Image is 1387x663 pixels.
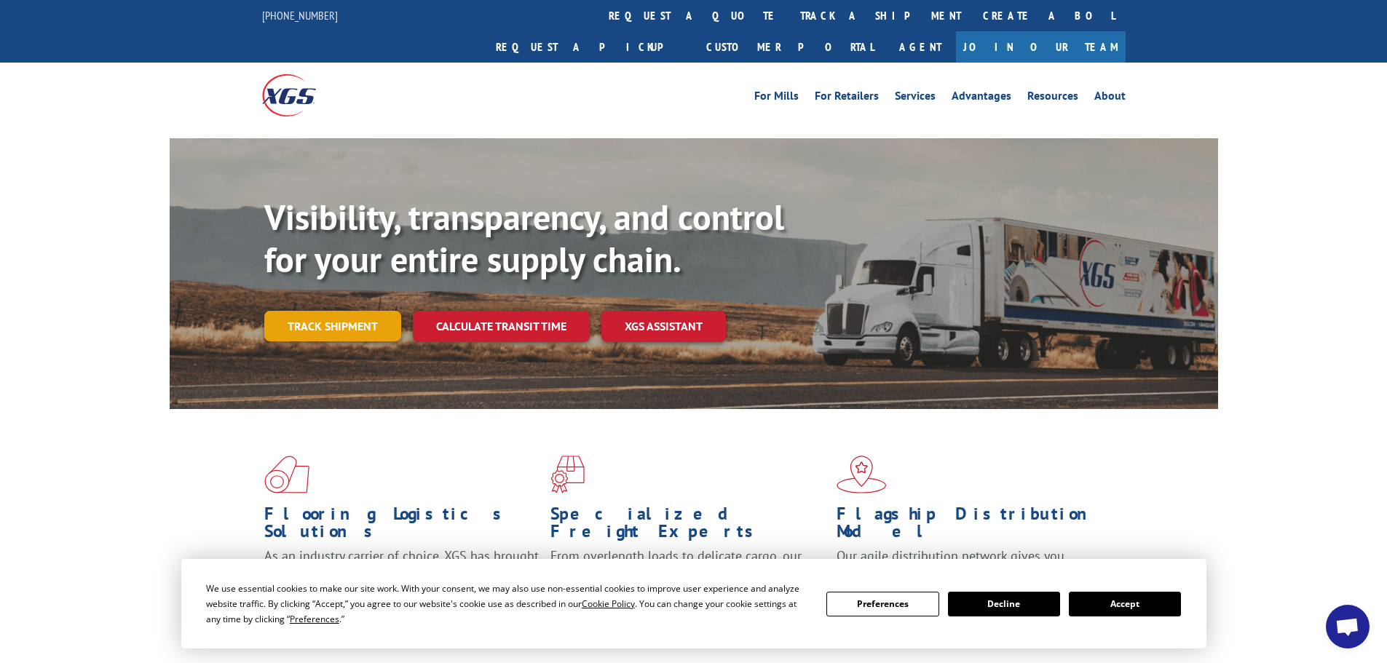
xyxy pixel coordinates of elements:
button: Preferences [826,592,939,616]
a: Advantages [952,90,1011,106]
img: xgs-icon-total-supply-chain-intelligence-red [264,456,309,493]
span: Cookie Policy [582,598,635,610]
a: Resources [1027,90,1078,106]
a: Customer Portal [695,31,885,63]
button: Decline [948,592,1060,616]
p: From overlength loads to delicate cargo, our experienced staff knows the best way to move your fr... [550,547,826,612]
span: Preferences [290,613,339,625]
span: Our agile distribution network gives you nationwide inventory management on demand. [837,547,1105,581]
b: Visibility, transparency, and control for your entire supply chain. [264,194,784,282]
div: Cookie Consent Prompt [181,559,1206,648]
div: We use essential cookies to make our site work. With your consent, we may also use non-essential ... [206,581,809,627]
a: XGS ASSISTANT [601,311,726,342]
h1: Flagship Distribution Model [837,505,1112,547]
a: [PHONE_NUMBER] [262,8,338,23]
img: xgs-icon-focused-on-flooring-red [550,456,585,493]
span: As an industry carrier of choice, XGS has brought innovation and dedication to flooring logistics... [264,547,539,599]
h1: Flooring Logistics Solutions [264,505,540,547]
a: Agent [885,31,956,63]
a: Calculate transit time [413,311,590,342]
a: For Mills [754,90,799,106]
div: Open chat [1326,605,1370,648]
a: About [1094,90,1126,106]
img: xgs-icon-flagship-distribution-model-red [837,456,887,493]
button: Accept [1069,592,1181,616]
a: Request a pickup [485,31,695,63]
a: For Retailers [815,90,879,106]
a: Track shipment [264,311,401,341]
a: Join Our Team [956,31,1126,63]
h1: Specialized Freight Experts [550,505,826,547]
a: Services [895,90,936,106]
